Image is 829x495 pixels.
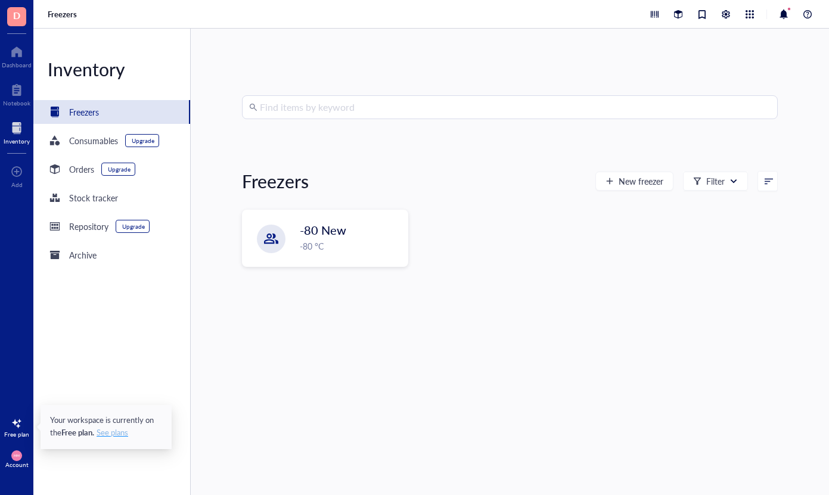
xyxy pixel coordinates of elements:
div: Free plan [4,431,29,438]
div: Orders [69,163,94,176]
div: Inventory [33,57,190,81]
div: Upgrade [132,137,154,144]
div: Your workspace is currently on the [50,415,162,440]
div: Inventory [4,138,30,145]
div: Stock tracker [69,191,118,204]
a: RepositoryUpgrade [33,214,190,238]
a: ConsumablesUpgrade [33,129,190,152]
div: Upgrade [108,166,131,173]
div: Upgrade [122,223,145,230]
div: Consumables [69,134,118,147]
a: Dashboard [2,42,32,69]
span: New freezer [619,176,663,186]
button: See plans [94,425,131,440]
span: MM [14,454,19,457]
div: Account [5,461,29,468]
a: OrdersUpgrade [33,157,190,181]
b: Free plan. [61,426,94,438]
span: -80 New [300,222,346,238]
a: Inventory [4,119,30,145]
a: Freezers [48,9,79,20]
a: Archive [33,243,190,267]
div: Notebook [3,99,30,107]
div: Dashboard [2,61,32,69]
a: Freezers [33,100,190,124]
div: Archive [69,248,97,261]
div: Freezers [242,169,309,193]
a: Stock tracker [33,186,190,210]
div: -80 °C [300,239,400,253]
a: Notebook [3,80,30,107]
div: Filter [706,175,725,188]
span: D [13,8,20,23]
span: See plans [97,427,128,438]
div: Freezers [69,105,99,119]
div: Add [11,181,23,188]
button: New freezer [595,172,673,191]
div: Repository [69,220,108,233]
